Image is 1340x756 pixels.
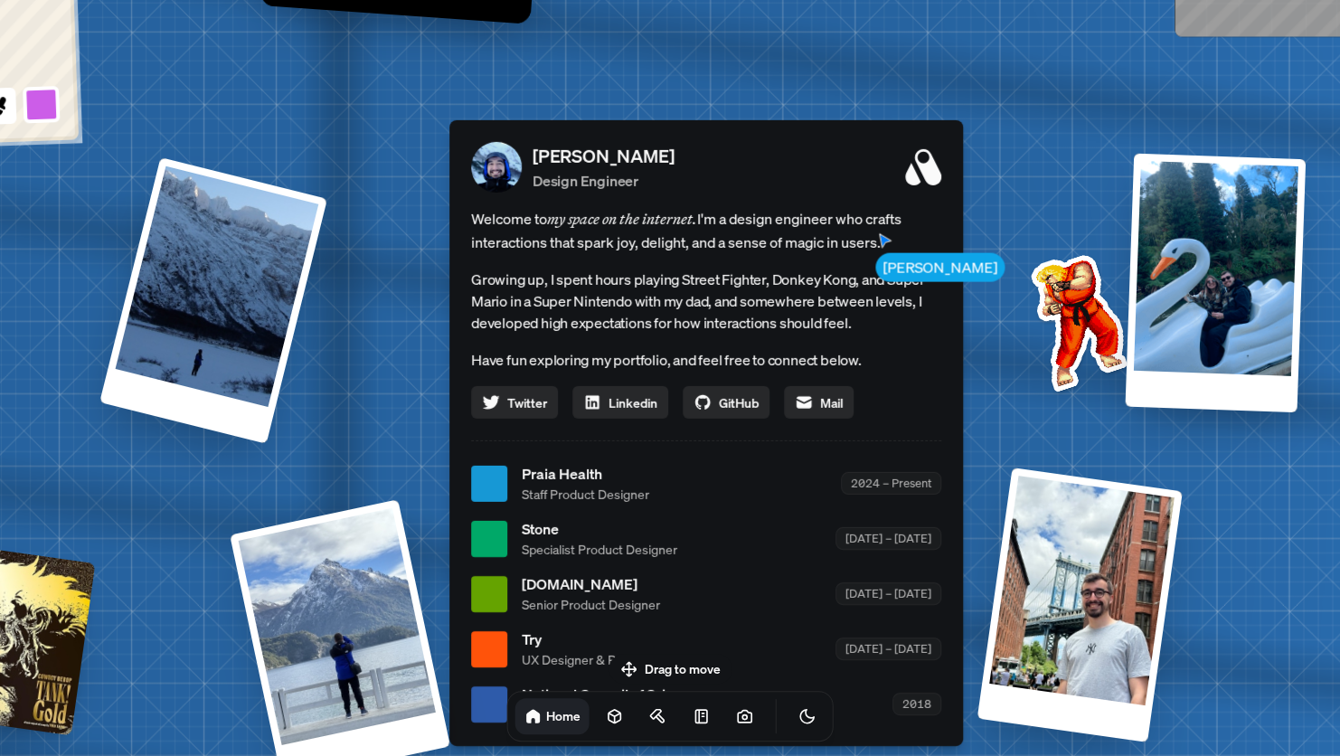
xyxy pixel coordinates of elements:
[547,210,697,228] em: my space on the internet.
[835,638,941,660] div: [DATE] – [DATE]
[522,540,677,559] span: Specialist Product Designer
[507,392,547,411] span: Twitter
[522,463,649,485] span: Praia Health
[789,698,826,734] button: Toggle Theme
[471,142,522,193] img: Profile Picture
[609,392,657,411] span: Linkedin
[471,207,941,254] span: Welcome to I'm a design engineer who crafts interactions that spark joy, delight, and a sense of ...
[471,348,941,372] p: Have fun exploring my portfolio, and feel free to connect below.
[522,628,673,650] span: Try
[984,228,1166,411] img: Profile example
[820,392,843,411] span: Mail
[835,582,941,605] div: [DATE] – [DATE]
[835,527,941,550] div: [DATE] – [DATE]
[892,693,941,715] div: 2018
[572,386,668,419] a: Linkedin
[784,386,854,419] a: Mail
[533,170,674,192] p: Design Engineer
[522,573,660,595] span: [DOMAIN_NAME]
[522,595,660,614] span: Senior Product Designer
[546,707,580,724] h1: Home
[471,386,558,419] a: Twitter
[522,650,673,669] span: UX Designer & Researcher
[515,698,590,734] a: Home
[719,392,759,411] span: GitHub
[841,472,941,495] div: 2024 – Present
[533,143,674,170] p: [PERSON_NAME]
[522,485,649,504] span: Staff Product Designer
[522,518,677,540] span: Stone
[471,269,941,334] p: Growing up, I spent hours playing Street Fighter, Donkey Kong, and Super Mario in a Super Nintend...
[683,386,769,419] a: GitHub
